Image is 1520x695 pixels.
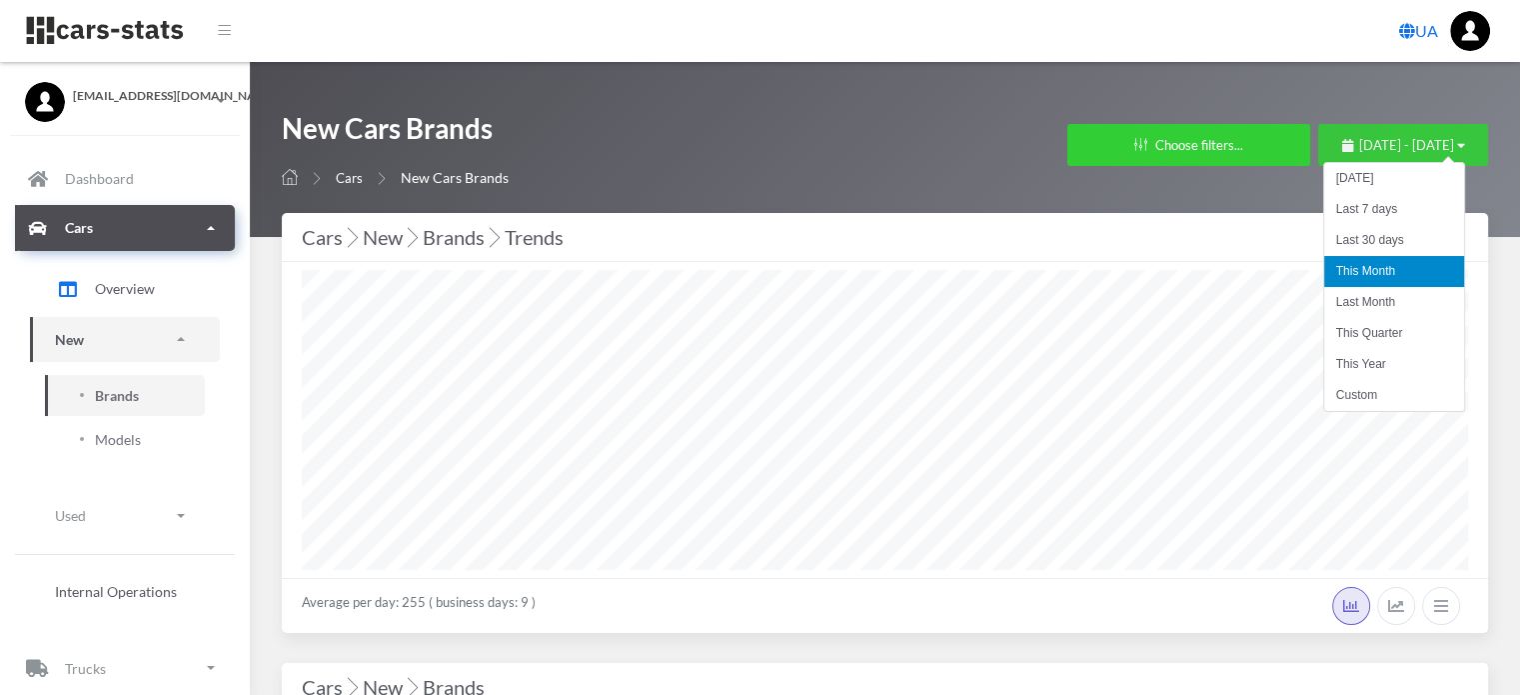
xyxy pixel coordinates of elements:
[95,278,155,299] span: Overview
[95,429,141,450] span: Models
[1324,225,1464,256] li: Last 30 days
[15,205,235,251] a: Cars
[55,503,86,528] p: Used
[65,656,106,681] p: Trucks
[30,571,220,612] a: Internal Operations
[302,221,1468,253] div: Cars New Brands Trends
[45,419,205,460] a: Models
[25,15,185,46] img: navbar brand
[30,493,220,538] a: Used
[1324,349,1464,380] li: This Year
[95,385,139,406] span: Brands
[282,110,509,157] h1: New Cars Brands
[73,87,225,105] span: [EMAIL_ADDRESS][DOMAIN_NAME]
[282,578,1488,633] div: Average per day: 255 ( business days: 9 )
[55,327,84,352] p: New
[1067,124,1310,166] button: Choose filters...
[1324,194,1464,225] li: Last 7 days
[55,581,177,602] span: Internal Operations
[1324,256,1464,287] li: This Month
[25,82,225,105] a: [EMAIL_ADDRESS][DOMAIN_NAME]
[1324,318,1464,349] li: This Quarter
[1450,11,1490,51] img: ...
[30,264,220,314] a: Overview
[30,317,220,362] a: New
[15,156,235,202] a: Dashboard
[336,170,363,186] a: Cars
[15,645,235,691] a: Trucks
[1391,11,1446,51] a: UA
[1324,163,1464,194] li: [DATE]
[1324,380,1464,411] li: Custom
[1318,124,1488,166] button: [DATE] - [DATE]
[1324,287,1464,318] li: Last Month
[65,166,134,191] p: Dashboard
[45,375,205,416] a: Brands
[401,169,509,186] span: New Cars Brands
[1359,137,1454,153] span: [DATE] - [DATE]
[65,215,93,240] p: Cars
